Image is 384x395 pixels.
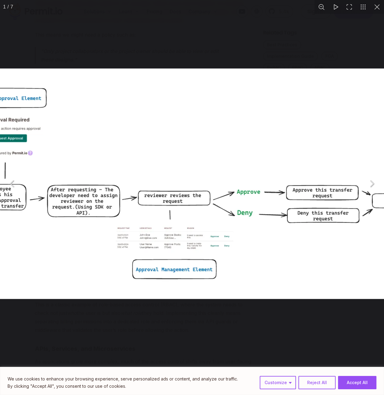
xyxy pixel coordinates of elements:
[338,376,376,389] button: Accept All
[298,376,336,389] button: Reject All
[8,383,238,390] p: By clicking "Accept All", you consent to our use of cookies.
[8,375,238,383] p: We use cookies to enhance your browsing experience, serve personalized ads or content, and analyz...
[364,176,379,191] button: Next
[5,176,20,191] button: Previous
[260,376,296,389] button: Customize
